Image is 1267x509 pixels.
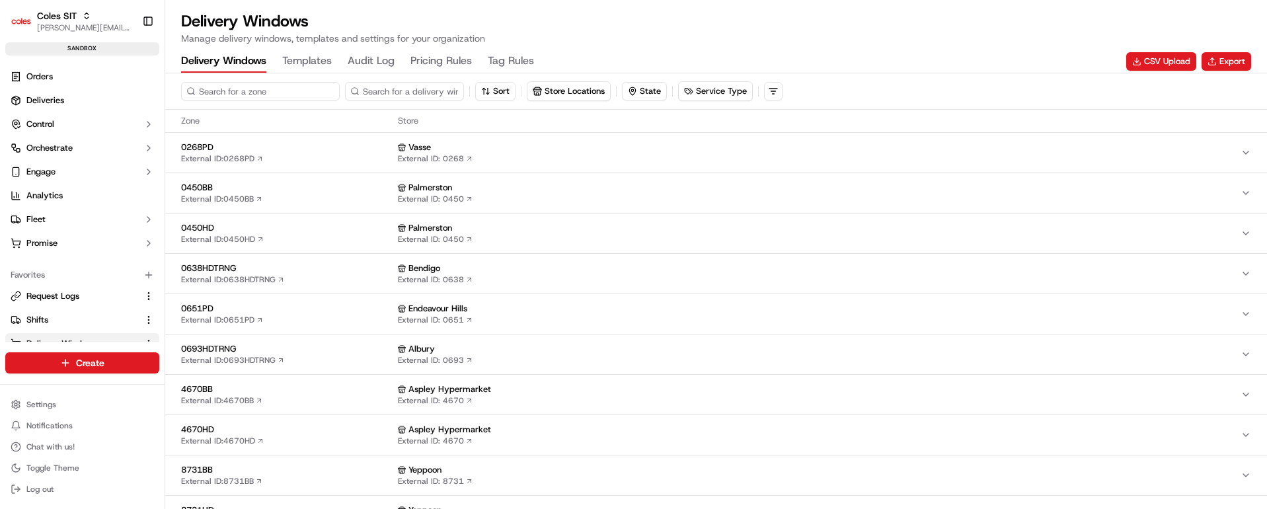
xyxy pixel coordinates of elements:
span: Engage [26,166,56,178]
button: Delivery Windows [5,333,159,354]
button: Request Logs [5,286,159,307]
a: External ID:0268PD [181,153,264,164]
span: Palmerston [408,222,452,234]
span: 0450HD [181,222,393,234]
button: Coles SITColes SIT[PERSON_NAME][EMAIL_ADDRESS][PERSON_NAME][PERSON_NAME][DOMAIN_NAME] [5,5,137,37]
p: Welcome 👋 [13,53,241,74]
p: Manage delivery windows, templates and settings for your organization [181,32,485,45]
a: External ID:0651PD [181,315,264,325]
div: Start new chat [45,126,217,139]
a: External ID:4670HD [181,436,264,446]
button: [PERSON_NAME][EMAIL_ADDRESS][PERSON_NAME][PERSON_NAME][DOMAIN_NAME] [37,22,132,33]
span: Albury [408,343,435,355]
a: Orders [5,66,159,87]
button: CSV Upload [1126,52,1196,71]
a: External ID: 0450 [398,194,473,204]
span: Orchestrate [26,142,73,154]
a: Delivery Windows [11,338,138,350]
img: Nash [13,13,40,40]
a: External ID: 0638 [398,274,473,285]
a: Analytics [5,185,159,206]
span: 4670HD [181,424,393,436]
button: Notifications [5,416,159,435]
button: Start new chat [225,130,241,146]
button: Store Locations [527,81,611,101]
span: 0450BB [181,182,393,194]
span: Orders [26,71,53,83]
button: 0638HDTRNGExternal ID:0638HDTRNG BendigoExternal ID: 0638 [165,254,1267,294]
a: External ID: 0450 [398,234,473,245]
button: 0268PDExternal ID:0268PD VasseExternal ID: 0268 [165,133,1267,173]
button: Pricing Rules [410,50,472,73]
button: Create [5,352,159,373]
button: Control [5,114,159,135]
span: Palmerston [408,182,452,194]
span: Knowledge Base [26,192,101,205]
button: Orchestrate [5,137,159,159]
button: Templates [282,50,332,73]
button: Delivery Windows [181,50,266,73]
span: Aspley Hypermarket [408,383,491,395]
a: External ID:0693HDTRNG [181,355,285,366]
div: 💻 [112,193,122,204]
a: Request Logs [11,290,138,302]
button: Audit Log [348,50,395,73]
input: Search for a zone [181,82,340,100]
button: Promise [5,233,159,254]
a: External ID:0638HDTRNG [181,274,285,285]
button: Engage [5,161,159,182]
span: Notifications [26,420,73,431]
span: Chat with us! [26,442,75,452]
span: Deliveries [26,95,64,106]
img: Coles SIT [11,11,32,32]
button: Settings [5,395,159,414]
div: Favorites [5,264,159,286]
a: External ID: 0651 [398,315,473,325]
button: State [622,82,667,100]
button: 0693HDTRNGExternal ID:0693HDTRNG AlburyExternal ID: 0693 [165,334,1267,374]
button: 0450BBExternal ID:0450BB PalmerstonExternal ID: 0450 [165,173,1267,213]
span: 8731BB [181,464,393,476]
span: Request Logs [26,290,79,302]
a: 📗Knowledge Base [8,186,106,210]
span: Log out [26,484,54,494]
a: Deliveries [5,90,159,111]
span: Delivery Windows [26,338,97,350]
span: Analytics [26,190,63,202]
span: Control [26,118,54,130]
button: Toggle Theme [5,459,159,477]
a: External ID:4670BB [181,395,263,406]
a: External ID: 8731 [398,476,473,487]
button: Chat with us! [5,438,159,456]
button: 0651PDExternal ID:0651PD Endeavour HillsExternal ID: 0651 [165,294,1267,334]
div: sandbox [5,42,159,56]
a: External ID:0450HD [181,234,264,245]
a: External ID: 4670 [398,395,473,406]
button: 4670BBExternal ID:4670BB Aspley HypermarketExternal ID: 4670 [165,375,1267,414]
button: Service Type [679,82,752,100]
span: API Documentation [125,192,212,205]
span: Shifts [26,314,48,326]
a: External ID:0450BB [181,194,263,204]
button: Tag Rules [488,50,534,73]
input: Search for a delivery window [345,82,464,100]
button: 8731BBExternal ID:8731BB YeppoonExternal ID: 8731 [165,455,1267,495]
div: We're available if you need us! [45,139,167,150]
span: Zone [181,115,393,127]
a: External ID: 0693 [398,355,473,366]
span: Settings [26,399,56,410]
span: Pylon [132,224,160,234]
button: Store Locations [527,82,610,100]
span: Store [398,115,1251,127]
input: Got a question? Start typing here... [34,85,238,99]
button: Export [1202,52,1251,71]
button: Log out [5,480,159,498]
button: Fleet [5,209,159,230]
button: Sort [475,82,516,100]
span: Bendigo [408,262,440,274]
img: 1736555255976-a54dd68f-1ca7-489b-9aae-adbdc363a1c4 [13,126,37,150]
button: 4670HDExternal ID:4670HD Aspley HypermarketExternal ID: 4670 [165,415,1267,455]
button: Coles SIT [37,9,77,22]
